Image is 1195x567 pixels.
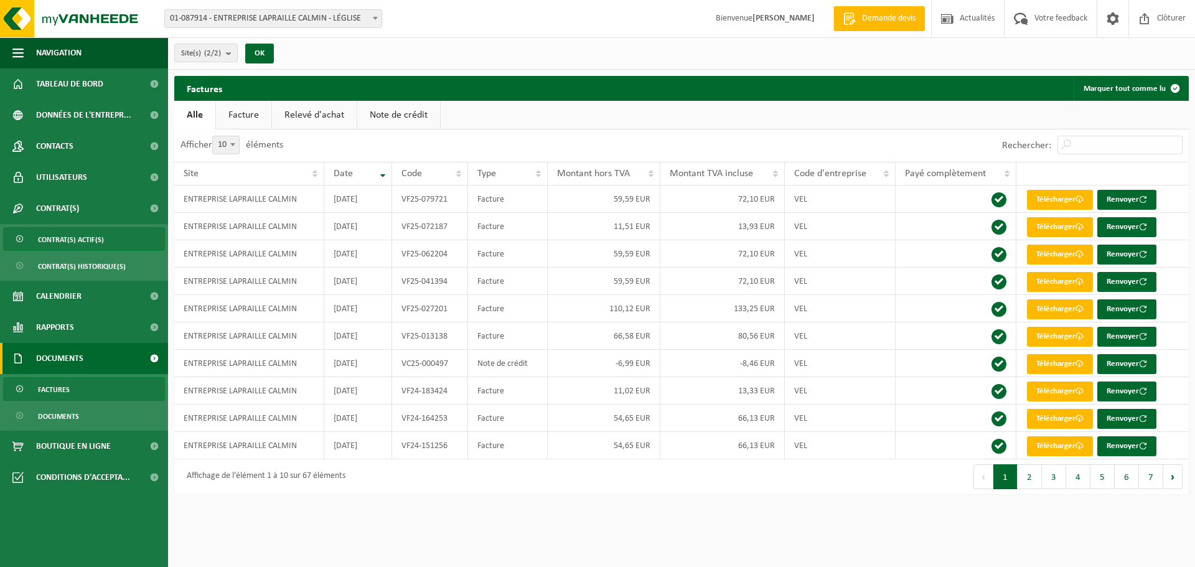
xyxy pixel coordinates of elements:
span: Documents [38,405,79,428]
button: Renvoyer [1097,436,1156,456]
td: 72,10 EUR [660,185,785,213]
button: Site(s)(2/2) [174,44,238,62]
td: ENTREPRISE LAPRAILLE CALMIN [174,432,324,459]
button: 3 [1042,464,1066,489]
span: Site [184,169,199,179]
td: [DATE] [324,213,393,240]
span: Documents [36,343,83,374]
span: Calendrier [36,281,82,312]
span: 01-087914 - ENTREPRISE LAPRAILLE CALMIN - LÉGLISE [164,9,382,28]
td: 13,93 EUR [660,213,785,240]
td: 72,10 EUR [660,240,785,268]
td: VEL [785,377,896,405]
td: Note de crédit [468,350,548,377]
td: [DATE] [324,295,393,322]
td: Facture [468,432,548,459]
span: Factures [38,378,70,401]
td: ENTREPRISE LAPRAILLE CALMIN [174,213,324,240]
td: 66,13 EUR [660,405,785,432]
span: Payé complètement [905,169,986,179]
td: VF25-072187 [392,213,467,240]
td: ENTREPRISE LAPRAILLE CALMIN [174,405,324,432]
button: Renvoyer [1097,354,1156,374]
span: Boutique en ligne [36,431,111,462]
button: 5 [1090,464,1115,489]
button: 2 [1018,464,1042,489]
td: VF25-013138 [392,322,467,350]
button: Marquer tout comme lu [1074,76,1188,101]
td: 80,56 EUR [660,322,785,350]
td: ENTREPRISE LAPRAILLE CALMIN [174,322,324,350]
td: [DATE] [324,350,393,377]
td: VEL [785,405,896,432]
span: Navigation [36,37,82,68]
td: VF25-079721 [392,185,467,213]
td: VF25-041394 [392,268,467,295]
td: Facture [468,268,548,295]
button: Next [1163,464,1183,489]
td: VEL [785,268,896,295]
count: (2/2) [204,49,221,57]
td: VC25-000497 [392,350,467,377]
label: Afficher éléments [180,140,283,150]
a: Télécharger [1027,299,1093,319]
td: VEL [785,350,896,377]
td: VF24-151256 [392,432,467,459]
a: Contrat(s) actif(s) [3,227,165,251]
button: 6 [1115,464,1139,489]
td: ENTREPRISE LAPRAILLE CALMIN [174,268,324,295]
button: Renvoyer [1097,327,1156,347]
td: [DATE] [324,185,393,213]
td: 11,02 EUR [548,377,660,405]
td: -6,99 EUR [548,350,660,377]
button: Renvoyer [1097,245,1156,265]
td: VF25-027201 [392,295,467,322]
td: -8,46 EUR [660,350,785,377]
td: 72,10 EUR [660,268,785,295]
span: Montant hors TVA [557,169,630,179]
a: Télécharger [1027,272,1093,292]
a: Relevé d'achat [272,101,357,129]
td: VF24-164253 [392,405,467,432]
td: [DATE] [324,432,393,459]
span: Code [401,169,422,179]
button: Renvoyer [1097,409,1156,429]
span: Code d'entreprise [794,169,866,179]
td: 66,13 EUR [660,432,785,459]
a: Télécharger [1027,327,1093,347]
td: Facture [468,185,548,213]
a: Télécharger [1027,436,1093,456]
td: VF24-183424 [392,377,467,405]
button: 4 [1066,464,1090,489]
span: 01-087914 - ENTREPRISE LAPRAILLE CALMIN - LÉGLISE [165,10,382,27]
td: 59,59 EUR [548,268,660,295]
td: Facture [468,213,548,240]
strong: [PERSON_NAME] [752,14,815,23]
td: [DATE] [324,268,393,295]
span: Date [334,169,353,179]
a: Note de crédit [357,101,440,129]
td: [DATE] [324,322,393,350]
button: 1 [993,464,1018,489]
span: 10 [213,136,239,154]
a: Télécharger [1027,409,1093,429]
span: Rapports [36,312,74,343]
h2: Factures [174,76,235,100]
td: VEL [785,213,896,240]
td: 133,25 EUR [660,295,785,322]
span: Contrat(s) historique(s) [38,255,126,278]
td: 13,33 EUR [660,377,785,405]
td: ENTREPRISE LAPRAILLE CALMIN [174,185,324,213]
span: Conditions d'accepta... [36,462,130,493]
a: Documents [3,404,165,428]
button: 7 [1139,464,1163,489]
td: Facture [468,295,548,322]
td: 59,59 EUR [548,240,660,268]
td: Facture [468,405,548,432]
td: Facture [468,322,548,350]
span: Contacts [36,131,73,162]
td: 54,65 EUR [548,405,660,432]
span: Contrat(s) [36,193,79,224]
button: Renvoyer [1097,382,1156,401]
td: VEL [785,185,896,213]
